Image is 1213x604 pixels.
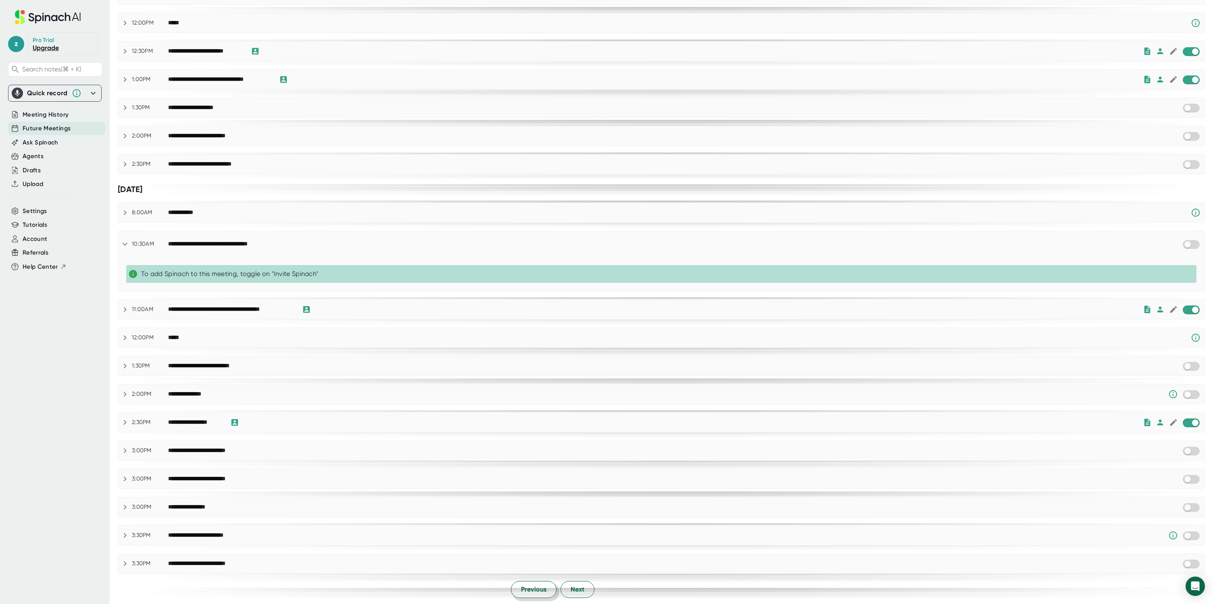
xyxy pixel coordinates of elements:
[132,532,168,539] div: 3:30PM
[571,585,584,594] span: Next
[33,37,56,44] div: Pro Trial
[23,180,43,189] button: Upload
[1191,333,1200,343] svg: Spinach requires a video conference link.
[132,104,168,111] div: 1:30PM
[23,152,44,161] button: Agents
[132,76,168,83] div: 1:00PM
[23,166,41,175] button: Drafts
[132,362,168,370] div: 1:30PM
[118,184,1205,194] div: [DATE]
[23,262,67,272] button: Help Center
[22,65,81,73] span: Search notes (⌘ + K)
[511,581,556,598] button: Previous
[33,44,59,52] a: Upgrade
[23,110,69,119] button: Meeting History
[132,419,168,426] div: 2:30PM
[1168,531,1178,540] svg: Someone has manually disabled Spinach from this meeting.
[23,138,58,147] button: Ask Spinach
[561,581,594,598] button: Next
[132,306,168,313] div: 11:00AM
[1168,389,1178,399] svg: Someone has manually disabled Spinach from this meeting.
[132,48,168,55] div: 12:30PM
[23,234,47,244] button: Account
[521,585,546,594] span: Previous
[141,270,1193,278] div: To add Spinach to this meeting, toggle on "Invite Spinach"
[132,560,168,567] div: 3:30PM
[132,475,168,483] div: 3:00PM
[132,161,168,168] div: 2:30PM
[132,209,168,216] div: 8:00AM
[1191,18,1200,28] svg: Spinach requires a video conference link.
[27,89,68,97] div: Quick record
[132,447,168,454] div: 3:00PM
[23,124,71,133] button: Future Meetings
[132,504,168,511] div: 3:00PM
[132,240,168,248] div: 10:30AM
[8,36,24,52] span: z
[23,220,47,230] button: Tutorials
[1186,577,1205,596] div: Open Intercom Messenger
[23,262,58,272] span: Help Center
[132,334,168,341] div: 12:00PM
[132,19,168,27] div: 12:00PM
[132,391,168,398] div: 2:00PM
[23,207,47,216] button: Settings
[132,132,168,140] div: 2:00PM
[1191,208,1200,217] svg: Spinach requires a video conference link.
[23,248,48,257] button: Referrals
[12,85,98,101] div: Quick record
